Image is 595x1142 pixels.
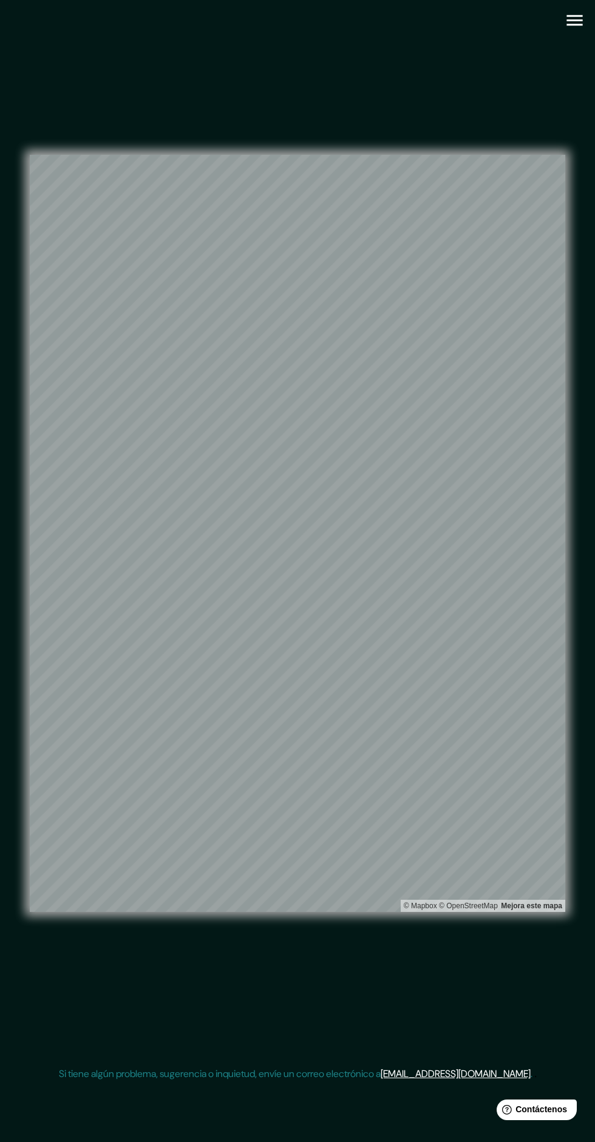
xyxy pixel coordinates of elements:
font: Mejora este mapa [501,902,562,910]
a: [EMAIL_ADDRESS][DOMAIN_NAME] [381,1067,531,1080]
font: . [534,1067,537,1080]
canvas: Mapa [30,155,565,912]
iframe: Lanzador de widgets de ayuda [487,1095,582,1129]
a: Mapbox [404,902,437,910]
font: © OpenStreetMap [439,902,498,910]
a: Map feedback [501,902,562,910]
font: Si tiene algún problema, sugerencia o inquietud, envíe un correo electrónico a [59,1067,381,1080]
a: Mapa de calles abierto [439,902,498,910]
font: © Mapbox [404,902,437,910]
font: . [531,1067,532,1080]
font: . [532,1067,534,1080]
